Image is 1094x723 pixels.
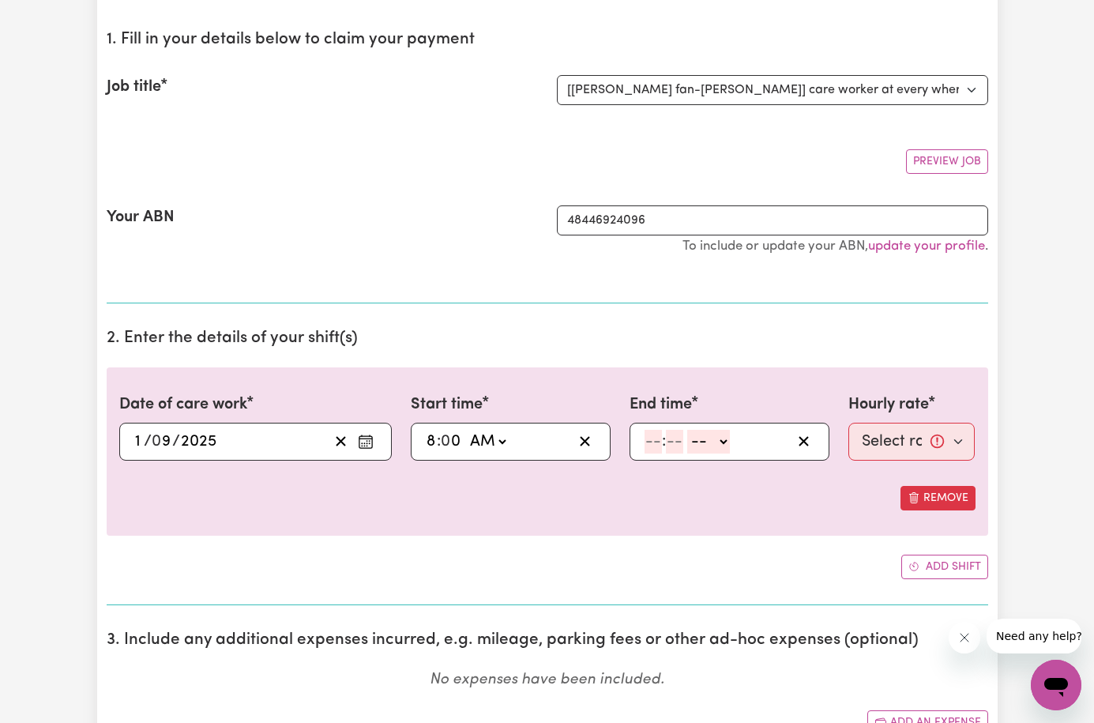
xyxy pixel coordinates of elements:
[411,393,483,416] label: Start time
[442,430,462,454] input: --
[437,433,441,450] span: :
[645,430,662,454] input: --
[353,430,378,454] button: Enter the date of care work
[107,205,175,229] label: Your ABN
[662,433,666,450] span: :
[666,430,683,454] input: --
[107,329,988,348] h2: 2. Enter the details of your shift(s)
[107,30,988,50] h2: 1. Fill in your details below to claim your payment
[441,434,450,450] span: 0
[107,631,988,650] h2: 3. Include any additional expenses incurred, e.g. mileage, parking fees or other ad-hoc expenses ...
[1031,660,1081,710] iframe: Button to launch messaging window
[906,149,988,174] button: Preview Job
[152,434,161,450] span: 0
[119,393,247,416] label: Date of care work
[868,239,985,253] a: update your profile
[987,619,1081,653] iframe: Message from company
[172,433,180,450] span: /
[949,622,980,653] iframe: Close message
[426,430,437,454] input: --
[153,430,173,454] input: --
[682,239,988,253] small: To include or update your ABN, .
[901,555,988,579] button: Add another shift
[630,393,692,416] label: End time
[329,430,353,454] button: Clear date
[900,486,976,510] button: Remove this shift
[9,11,96,24] span: Need any help?
[144,433,152,450] span: /
[848,393,929,416] label: Hourly rate
[134,430,145,454] input: --
[107,75,161,99] label: Job title
[430,672,664,687] em: No expenses have been included.
[180,430,217,454] input: ----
